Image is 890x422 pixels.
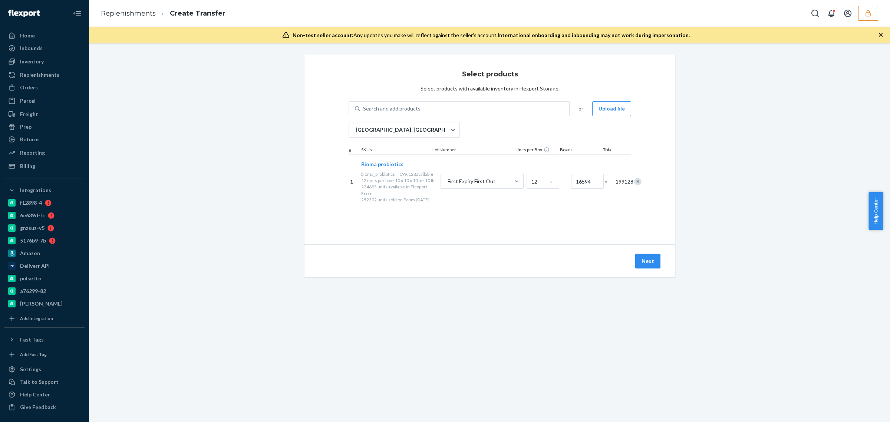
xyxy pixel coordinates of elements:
button: Open Search Box [808,6,823,21]
a: Help Center [4,389,85,400]
a: Settings [4,363,85,375]
div: Integrations [20,187,51,194]
div: Any updates you make will reflect against the seller's account. [293,32,690,39]
button: Upload file [592,101,631,116]
div: Remove Item [634,178,642,185]
div: Lot Number [431,146,514,154]
a: Freight [4,108,85,120]
div: Add Integration [20,315,53,322]
div: Give Feedback [20,403,56,411]
span: bioma_probiotics [361,171,395,177]
a: Create Transfer [170,9,225,17]
a: 5176b9-7b [4,235,85,247]
div: Home [20,32,35,39]
a: gnzsuz-v5 [4,222,85,234]
div: 12 units per box · 10 x 10 x 10 in · 10 lbs [361,177,438,184]
div: Talk to Support [20,378,59,386]
span: Non-test seller account: [293,32,353,38]
a: Billing [4,160,85,172]
div: Add Fast Tag [20,351,47,357]
div: Reporting [20,149,45,156]
div: Help Center [20,391,50,398]
a: Reporting [4,147,85,159]
input: Number of boxes [571,174,604,189]
div: # [349,147,360,154]
button: Close Navigation [70,6,85,21]
a: Orders [4,82,85,93]
div: Amazon [20,250,40,257]
p: 252392 units sold on Ecom [DATE] [361,197,438,203]
a: Replenishments [4,69,85,81]
button: Open account menu [840,6,855,21]
span: 199128 [616,178,623,185]
span: Bioma probiotics [361,161,403,167]
div: Fast Tags [20,336,44,343]
button: Bioma probiotics [361,161,403,168]
div: Boxes [558,146,596,154]
div: a76299-82 [20,287,46,295]
button: Integrations [4,184,85,196]
a: Amazon [4,247,85,259]
div: 5176b9-7b [20,237,46,244]
div: Inbounds [20,44,43,52]
div: gnzsuz-v5 [20,224,44,232]
div: Returns [20,136,40,143]
div: Replenishments [20,71,59,79]
button: Next [635,254,660,268]
div: Billing [20,162,35,170]
p: 224683 units available in Flexport Ecom [361,184,438,196]
span: or [578,105,583,112]
div: Select products with available inventory in Flexport Storage. [421,85,560,92]
a: Home [4,30,85,42]
span: 199,128 available [399,171,433,177]
div: SKUs [360,146,431,154]
a: pulsetto [4,273,85,284]
div: Units per Box [514,146,558,154]
p: 1 [350,178,358,185]
p: [GEOGRAPHIC_DATA], [GEOGRAPHIC_DATA] [356,126,450,133]
a: Inventory [4,56,85,67]
div: Deliverr API [20,262,50,270]
div: [PERSON_NAME] [20,300,63,307]
div: Orders [20,84,38,91]
button: Fast Tags [4,334,85,346]
div: Inventory [20,58,44,65]
a: Add Fast Tag [4,349,85,360]
a: Deliverr API [4,260,85,272]
input: Case Quantity [527,174,559,189]
a: Replenishments [101,9,156,17]
h3: Select products [462,69,518,79]
a: Returns [4,133,85,145]
a: a76299-82 [4,285,85,297]
div: Parcel [20,97,36,105]
a: Inbounds [4,42,85,54]
ol: breadcrumbs [95,3,231,24]
img: Flexport logo [8,10,40,17]
div: Freight [20,111,38,118]
a: Add Integration [4,313,85,324]
a: Talk to Support [4,376,85,388]
div: Settings [20,366,41,373]
span: = [604,178,612,185]
span: International onboarding and inbounding may not work during impersonation. [498,32,690,38]
div: pulsetto [20,275,42,282]
button: Help Center [868,192,883,230]
a: f12898-4 [4,197,85,209]
a: Parcel [4,95,85,107]
div: Prep [20,123,32,131]
div: Total [596,146,614,154]
a: [PERSON_NAME] [4,298,85,310]
div: First Expiry First Out [448,178,495,185]
input: [GEOGRAPHIC_DATA], [GEOGRAPHIC_DATA] [355,126,356,133]
button: Give Feedback [4,401,85,413]
div: f12898-4 [20,199,42,207]
a: 6e639d-fc [4,210,85,221]
div: Search and add products [363,105,421,112]
button: Open notifications [824,6,839,21]
a: Prep [4,121,85,133]
div: 6e639d-fc [20,212,45,219]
